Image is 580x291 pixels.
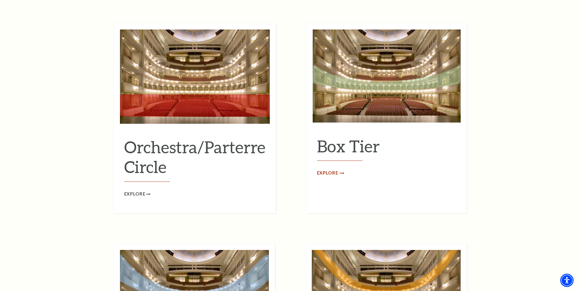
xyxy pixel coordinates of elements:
[560,274,574,287] div: Accessibility Menu
[124,137,265,182] h2: Orchestra/Parterre Circle
[120,29,270,124] img: Orchestra/Parterre Circle
[124,190,150,198] a: Explore
[317,136,456,161] h2: Box Tier
[317,169,338,177] span: Explore
[124,190,146,198] span: Explore
[317,169,343,177] a: Explore
[313,29,461,123] img: Box Tier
